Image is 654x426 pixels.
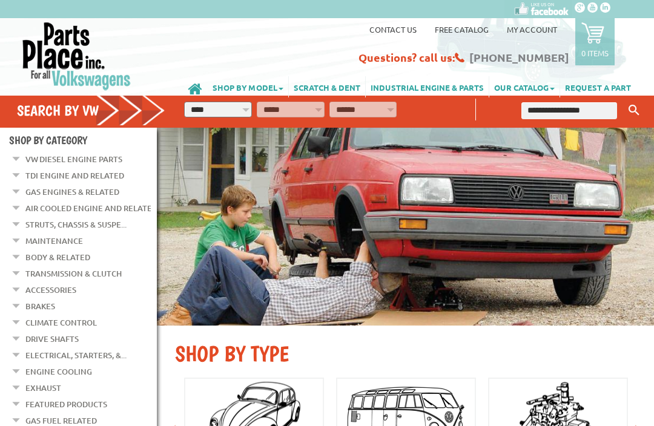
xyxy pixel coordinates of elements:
[175,341,636,367] h2: SHOP BY TYPE
[21,21,132,91] img: Parts Place Inc!
[25,298,55,314] a: Brakes
[25,315,97,330] a: Climate Control
[289,76,365,97] a: SCRATCH & DENT
[25,249,90,265] a: Body & Related
[25,364,92,379] a: Engine Cooling
[9,134,157,146] h4: Shop By Category
[17,102,165,119] h4: Search by VW
[25,282,76,298] a: Accessories
[560,76,636,97] a: REQUEST A PART
[25,233,83,249] a: Maintenance
[25,168,124,183] a: TDI Engine and Related
[625,100,643,120] button: Keyword Search
[25,331,79,347] a: Drive Shafts
[575,18,615,65] a: 0 items
[25,151,122,167] a: VW Diesel Engine Parts
[507,24,557,34] a: My Account
[369,24,417,34] a: Contact us
[25,380,61,396] a: Exhaust
[366,76,489,97] a: INDUSTRIAL ENGINE & PARTS
[208,76,288,97] a: SHOP BY MODEL
[25,200,157,216] a: Air Cooled Engine and Related
[25,396,107,412] a: Featured Products
[25,217,127,232] a: Struts, Chassis & Suspe...
[435,24,489,34] a: Free Catalog
[25,266,122,281] a: Transmission & Clutch
[157,128,654,326] img: First slide [900x500]
[581,48,609,58] p: 0 items
[25,184,119,200] a: Gas Engines & Related
[489,76,560,97] a: OUR CATALOG
[25,347,127,363] a: Electrical, Starters, &...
